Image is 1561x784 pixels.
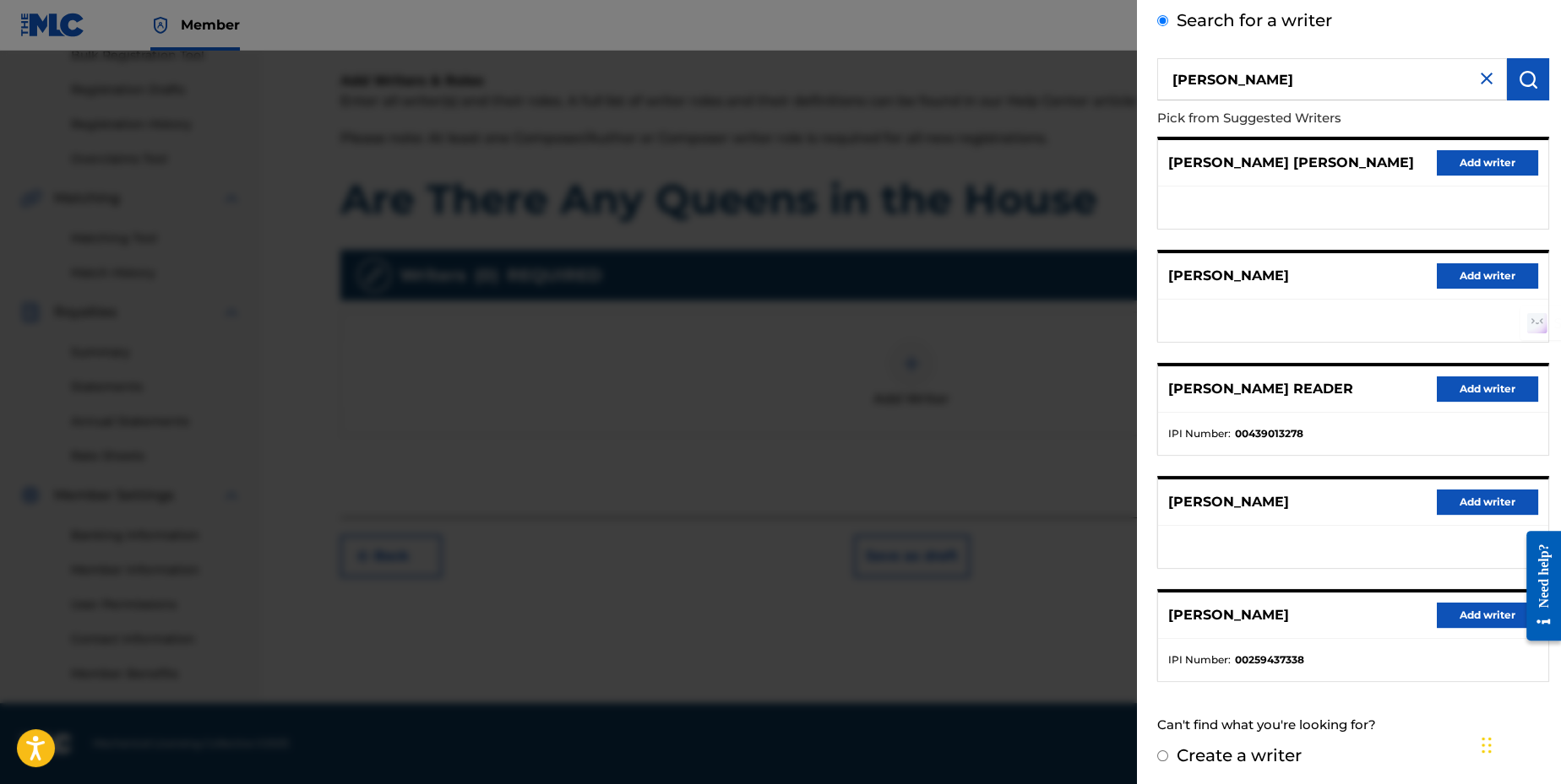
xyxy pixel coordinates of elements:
[1518,69,1538,89] img: Search Works
[1168,652,1231,668] span: IPI Number :
[20,13,85,37] img: MLC Logo
[1437,603,1538,628] button: Add writer
[1168,153,1414,173] p: [PERSON_NAME] [PERSON_NAME]
[1235,426,1303,441] strong: 00439013278
[1177,745,1302,765] label: Create a writer
[1437,150,1538,176] button: Add writer
[1157,58,1507,100] input: Search writer's name or IPI Number
[1168,379,1353,399] p: [PERSON_NAME] READER
[1437,489,1538,515] button: Add writer
[1157,707,1549,743] div: Can't find what you're looking for?
[1477,703,1561,784] iframe: Chat Widget
[1168,605,1289,625] p: [PERSON_NAME]
[1437,263,1538,289] button: Add writer
[1168,266,1289,286] p: [PERSON_NAME]
[1477,68,1497,89] img: close
[1157,100,1453,137] p: Pick from Suggested Writers
[1168,426,1231,441] span: IPI Number :
[150,15,171,35] img: Top Rightsholder
[181,15,240,35] span: Member
[1514,518,1561,654] iframe: Resource Center
[1437,376,1538,402] button: Add writer
[1168,492,1289,512] p: [PERSON_NAME]
[1482,720,1492,770] div: Drag
[1235,652,1304,668] strong: 00259437338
